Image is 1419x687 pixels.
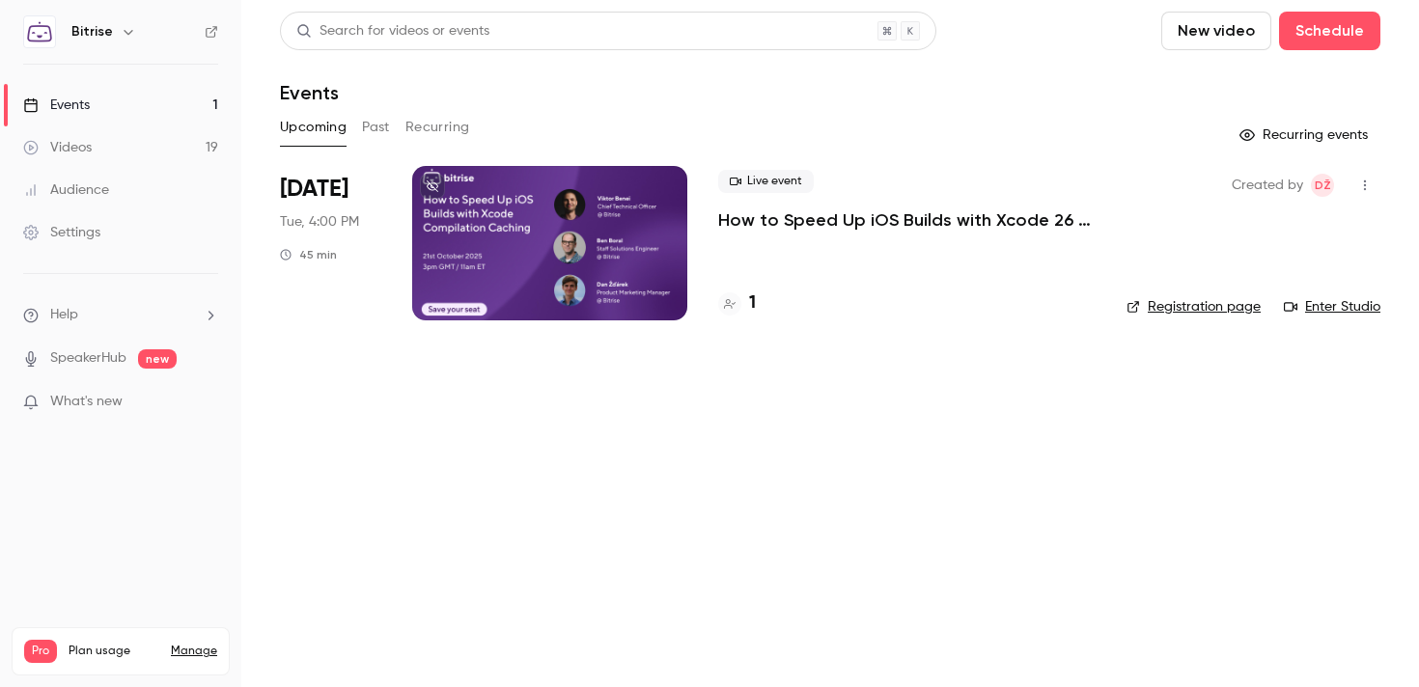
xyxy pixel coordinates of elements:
[23,223,100,242] div: Settings
[1284,297,1380,316] a: Enter Studio
[138,349,177,369] span: new
[23,96,90,115] div: Events
[24,640,57,663] span: Pro
[1161,12,1271,50] button: New video
[1311,174,1334,197] span: Dan Žďárek
[24,16,55,47] img: Bitrise
[1279,12,1380,50] button: Schedule
[50,305,78,325] span: Help
[1232,174,1303,197] span: Created by
[749,290,756,316] h4: 1
[50,392,123,412] span: What's new
[1231,120,1380,151] button: Recurring events
[280,166,381,320] div: Oct 21 Tue, 3:00 PM (Europe/London)
[23,180,109,200] div: Audience
[280,112,347,143] button: Upcoming
[50,348,126,369] a: SpeakerHub
[1315,174,1331,197] span: DŽ
[23,138,92,157] div: Videos
[69,644,159,659] span: Plan usage
[280,174,348,205] span: [DATE]
[1127,297,1261,316] a: Registration page
[280,81,339,104] h1: Events
[71,22,113,41] h6: Bitrise
[718,208,1096,232] a: How to Speed Up iOS Builds with Xcode 26 Compilation Caching
[362,112,390,143] button: Past
[280,247,337,262] div: 45 min
[405,112,470,143] button: Recurring
[296,21,489,41] div: Search for videos or events
[195,394,218,411] iframe: Noticeable Trigger
[280,212,359,232] span: Tue, 4:00 PM
[171,644,217,659] a: Manage
[23,305,218,325] li: help-dropdown-opener
[718,170,814,193] span: Live event
[718,290,756,316] a: 1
